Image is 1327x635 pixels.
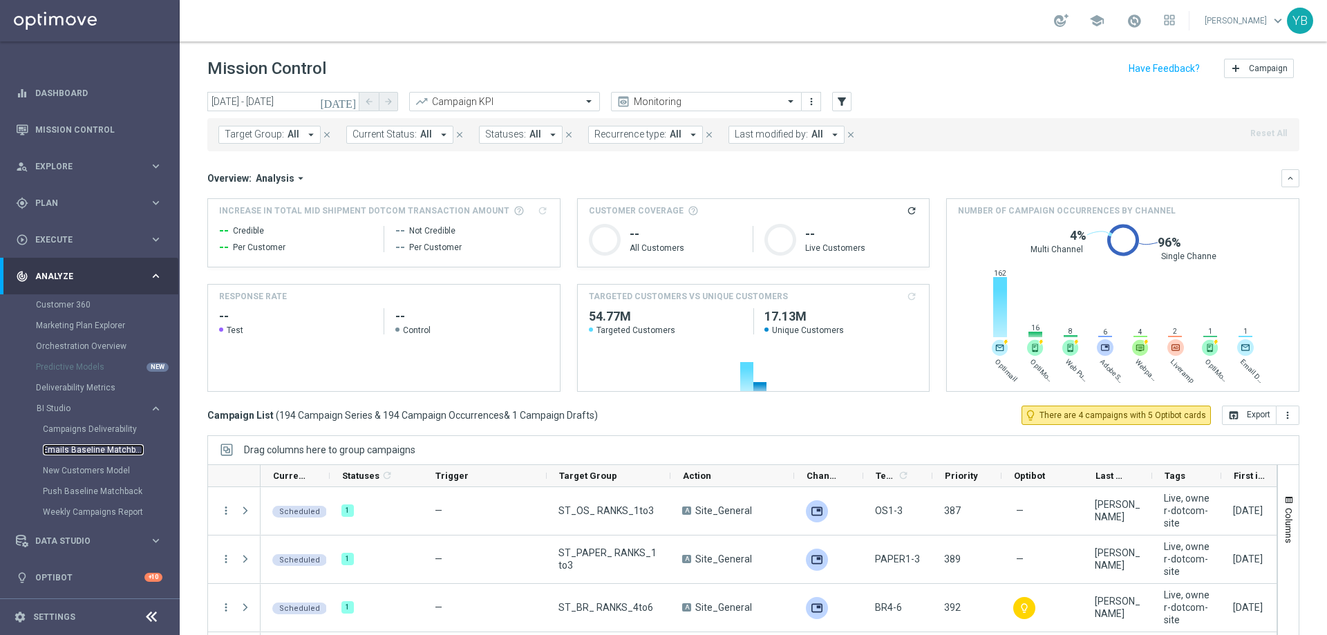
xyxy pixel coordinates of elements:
span: Priority [945,471,978,481]
i: lightbulb [16,571,28,584]
span: Unique Customers [764,325,918,336]
input: Select date range [207,92,359,111]
a: Campaigns Deliverability [43,424,144,435]
span: First in Range [1234,471,1267,481]
input: Have Feedback? [1129,64,1200,73]
div: Optibot [16,559,162,596]
h4: TARGETED CUSTOMERS VS UNIQUE CUSTOMERS [589,290,788,303]
div: Row Groups [244,444,415,455]
div: Press SPACE to select this row. [208,487,261,536]
i: trending_up [415,95,429,108]
i: arrow_forward [384,97,393,106]
a: Weekly Campaigns Report [43,506,144,518]
span: 1 [1238,327,1253,336]
button: arrow_back [359,92,379,111]
i: lightbulb_outline [1024,409,1037,421]
h2: -- [219,308,373,325]
span: Last Modified By [1095,471,1129,481]
img: webPush.svg [1097,339,1113,356]
p: Live Customers [805,243,918,254]
img: email.svg [1237,339,1254,356]
span: OptiMobile Push [1028,357,1056,385]
div: Web Push Notifications [1062,339,1079,356]
div: OptiMobile In-App [1202,339,1218,356]
span: -- [219,239,229,256]
div: Customer 360 [36,294,178,315]
span: Channel [807,471,840,481]
div: equalizer Dashboard [15,88,163,99]
div: gps_fixed Plan keyboard_arrow_right [15,198,163,209]
h2: -- [395,308,549,325]
div: Adobe SFTP Prod [806,549,828,571]
a: Customer 360 [36,299,144,310]
span: Scheduled [279,507,320,516]
div: Press SPACE to select this row. [208,584,261,632]
span: — [1016,553,1024,565]
i: open_in_browser [1228,410,1239,421]
span: Site_General [695,553,752,565]
i: refresh [898,470,909,481]
div: 1 [341,504,354,517]
div: Emails Baseline Matchback [43,439,178,460]
i: arrow_drop_down [294,172,307,184]
span: 6 [1098,328,1113,337]
span: Adobe SFTP Prod [1098,357,1126,385]
div: Mission Control [15,124,163,135]
i: [DATE] [320,95,357,108]
img: push-trigger.svg [1027,339,1044,356]
a: Orchestration Overview [36,341,144,352]
colored-tag: Scheduled [272,553,327,566]
span: 1 [1203,327,1218,336]
div: OptiMobile Push [1027,339,1044,356]
div: track_changes Analyze keyboard_arrow_right [15,271,163,282]
span: BI Studio [37,404,135,413]
div: BI Studio [37,404,149,413]
span: ST_BR_ RANKS_4to6 [558,601,653,614]
colored-tag: Scheduled [272,504,327,518]
span: Optimail [993,357,1021,385]
button: Data Studio keyboard_arrow_right [15,536,163,547]
span: A [682,555,691,563]
h1: -- [630,226,742,243]
span: OptiMobile In-App [1203,357,1231,385]
img: Adobe SFTP Prod [806,597,828,619]
button: close [563,127,575,142]
a: Deliverability Metrics [36,382,144,393]
div: 13 Sep 2025, Saturday [1233,504,1263,517]
span: 1 Campaign Drafts [512,409,594,421]
div: person_search Explore keyboard_arrow_right [15,161,163,172]
div: Weekly Campaigns Report [43,502,178,522]
span: Columns [1283,508,1295,543]
button: close [845,127,857,142]
div: Plan [16,197,149,209]
span: Statuses: [485,129,526,140]
span: ST_PAPER_ RANKS_1to3 [558,547,659,571]
button: arrow_forward [379,92,398,111]
i: gps_fixed [16,197,28,209]
h1: -- [805,226,918,243]
i: keyboard_arrow_right [149,196,162,209]
ng-select: Monitoring [611,92,802,111]
span: Credible [233,225,264,236]
span: & [504,410,510,421]
span: ( [276,409,279,421]
div: lightbulb Optibot +10 [15,572,163,583]
i: track_changes [16,270,28,283]
span: All [670,129,681,140]
span: Web Push Notifications [1064,357,1091,385]
span: Webpage Pop-up [1133,357,1161,385]
span: A [682,603,691,612]
div: Orchestration Overview [36,336,178,357]
div: Execute [16,234,149,246]
span: All [811,129,823,140]
span: Multi Channel [1030,244,1083,255]
span: 387 [944,505,961,516]
div: Dashboard [16,75,162,111]
span: — [1016,504,1024,517]
div: Email Deliverability Prod [1237,339,1254,356]
span: 16 [1028,323,1043,332]
i: more_vert [220,504,232,517]
i: settings [14,611,26,623]
i: close [564,130,574,140]
button: Statuses: All arrow_drop_down [479,126,563,144]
